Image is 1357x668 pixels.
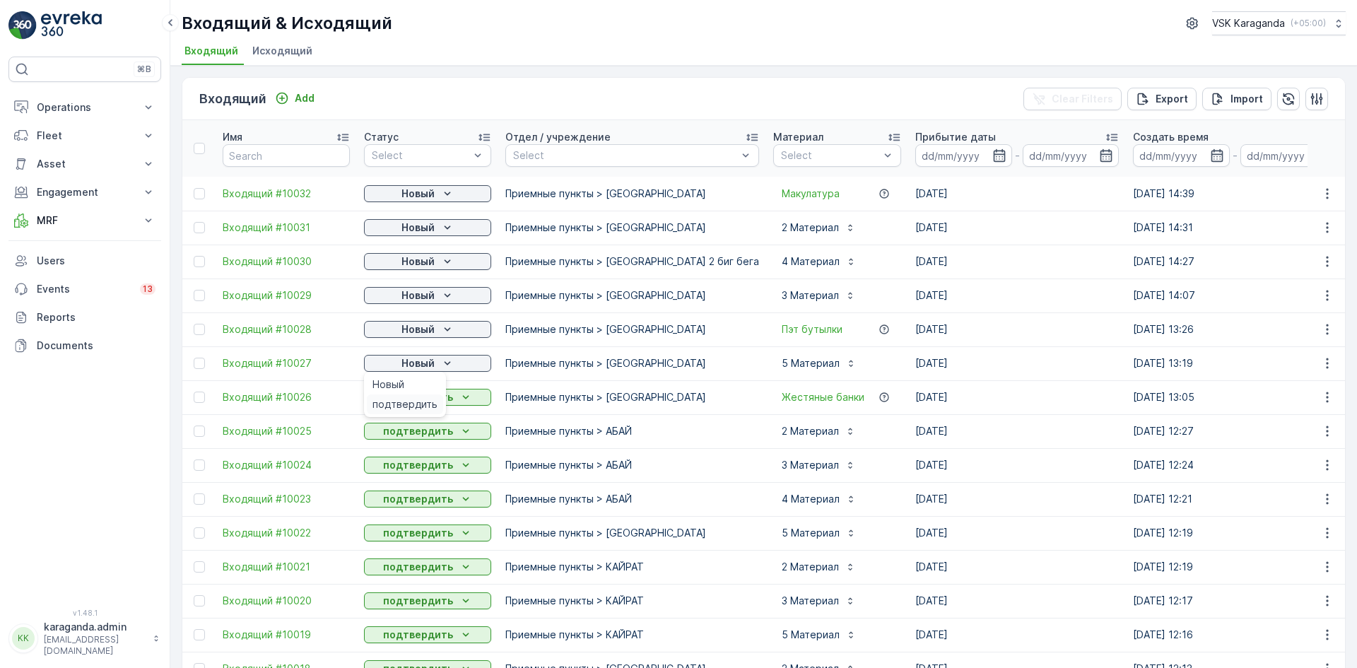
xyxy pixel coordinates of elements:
a: Входящий #10027 [223,356,350,370]
img: logo [8,11,37,40]
button: 3 Материал [773,590,864,612]
input: Search [223,144,350,167]
td: [DATE] [908,516,1126,550]
p: 3 Материал [782,288,839,303]
p: VSK Karaganda [1212,16,1285,30]
td: [DATE] [908,177,1126,211]
button: подтвердить [364,423,491,440]
p: Новый [401,187,435,201]
button: Operations [8,93,161,122]
p: Users [37,254,155,268]
a: Users [8,247,161,275]
p: ( +05:00 ) [1291,18,1326,29]
p: karaganda.admin [44,620,146,634]
p: подтвердить [383,492,453,506]
a: Входящий #10031 [223,221,350,235]
p: - [1015,147,1020,164]
td: [DATE] [908,312,1126,346]
button: Новый [364,219,491,236]
a: Жестяные банки [782,390,864,404]
p: Reports [37,310,155,324]
p: 13 [143,283,153,295]
td: [DATE] 13:19 [1126,346,1344,380]
a: Reports [8,303,161,332]
a: Входящий #10026 [223,390,350,404]
button: 5 Материал [773,623,865,646]
button: Export [1127,88,1197,110]
td: [DATE] 12:19 [1126,550,1344,584]
button: 3 Материал [773,284,864,307]
div: Toggle Row Selected [194,426,205,437]
div: Toggle Row Selected [194,629,205,640]
td: Приемные пункты > КАЙРАТ [498,550,766,584]
button: подтвердить [364,525,491,541]
p: Новый [401,288,435,303]
button: Import [1202,88,1271,110]
p: подтвердить [383,458,453,472]
button: 2 Материал [773,216,864,239]
td: [DATE] 13:26 [1126,312,1344,346]
p: Входящий & Исходящий [182,12,392,35]
p: - [1233,147,1238,164]
p: Select [513,148,737,163]
p: Новый [401,221,435,235]
td: [DATE] [908,618,1126,652]
p: 5 Материал [782,526,840,540]
p: Fleet [37,129,133,143]
span: Макулатура [782,187,840,201]
ul: Новый [364,372,446,417]
td: [DATE] [908,245,1126,279]
button: 5 Материал [773,522,865,544]
button: Fleet [8,122,161,150]
button: 2 Материал [773,420,864,443]
span: Входящий #10032 [223,187,350,201]
button: MRF [8,206,161,235]
a: Входящий #10029 [223,288,350,303]
td: [DATE] [908,482,1126,516]
button: 2 Материал [773,556,864,578]
p: Add [295,91,315,105]
a: Входящий #10024 [223,458,350,472]
a: Входящий #10028 [223,322,350,336]
span: Входящий #10023 [223,492,350,506]
p: Прибытие даты [915,130,996,144]
p: 3 Материал [782,594,839,608]
td: Приемные пункты > [GEOGRAPHIC_DATA] [498,346,766,380]
span: Входящий [184,44,238,58]
td: [DATE] 14:39 [1126,177,1344,211]
div: Toggle Row Selected [194,459,205,471]
span: Входящий #10022 [223,526,350,540]
a: Входящий #10020 [223,594,350,608]
p: Статус [364,130,399,144]
div: Toggle Row Selected [194,561,205,573]
input: dd/mm/yyyy [915,144,1012,167]
td: Приемные пункты > [GEOGRAPHIC_DATA] [498,177,766,211]
button: VSK Karaganda(+05:00) [1212,11,1346,35]
p: ⌘B [137,64,151,75]
span: Исходящий [252,44,312,58]
button: Clear Filters [1023,88,1122,110]
button: Engagement [8,178,161,206]
p: 3 Материал [782,458,839,472]
td: [DATE] 12:21 [1126,482,1344,516]
input: dd/mm/yyyy [1023,144,1120,167]
p: Operations [37,100,133,115]
p: MRF [37,213,133,228]
td: [DATE] [908,380,1126,414]
td: Приемные пункты > [GEOGRAPHIC_DATA] 2 биг бега [498,245,766,279]
button: подтвердить [364,592,491,609]
p: подтвердить [383,560,453,574]
button: Add [269,90,320,107]
p: Отдел / учреждение [505,130,611,144]
p: подтвердить [383,594,453,608]
button: подтвердить [364,558,491,575]
span: Входящий #10021 [223,560,350,574]
img: logo_light-DOdMpM7g.png [41,11,102,40]
div: Toggle Row Selected [194,358,205,369]
div: Toggle Row Selected [194,188,205,199]
p: Новый [401,254,435,269]
p: подтвердить [383,628,453,642]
